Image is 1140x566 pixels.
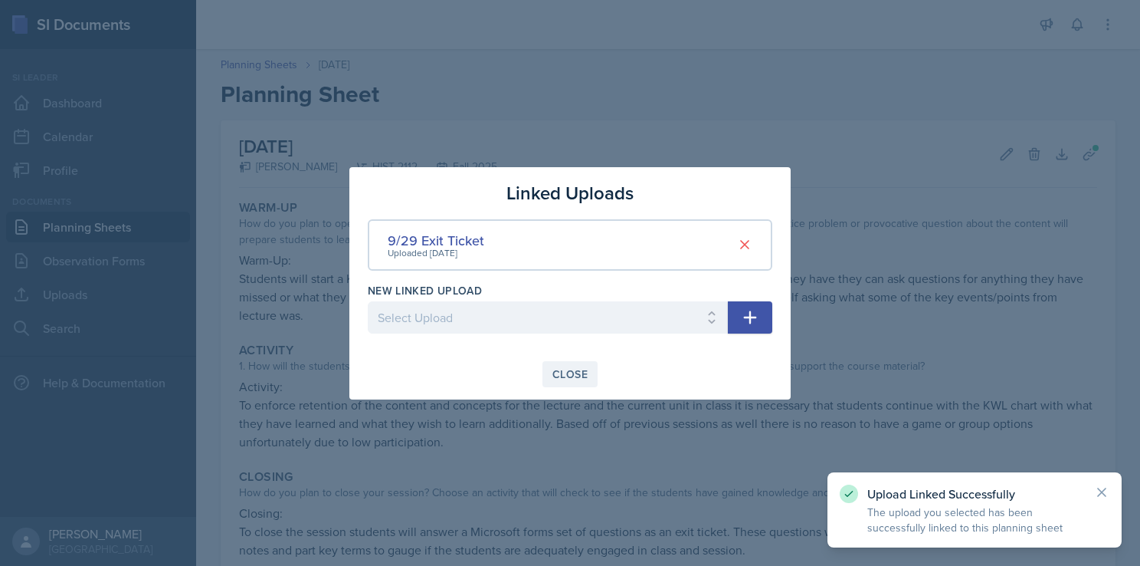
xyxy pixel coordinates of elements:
[867,486,1082,502] p: Upload Linked Successfully
[506,179,634,207] h3: Linked Uploads
[388,246,484,260] div: Uploaded [DATE]
[867,505,1082,535] p: The upload you selected has been successfully linked to this planning sheet
[542,361,598,387] button: Close
[552,368,588,380] div: Close
[368,283,482,298] label: New Linked Upload
[388,230,484,251] div: 9/29 Exit Ticket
